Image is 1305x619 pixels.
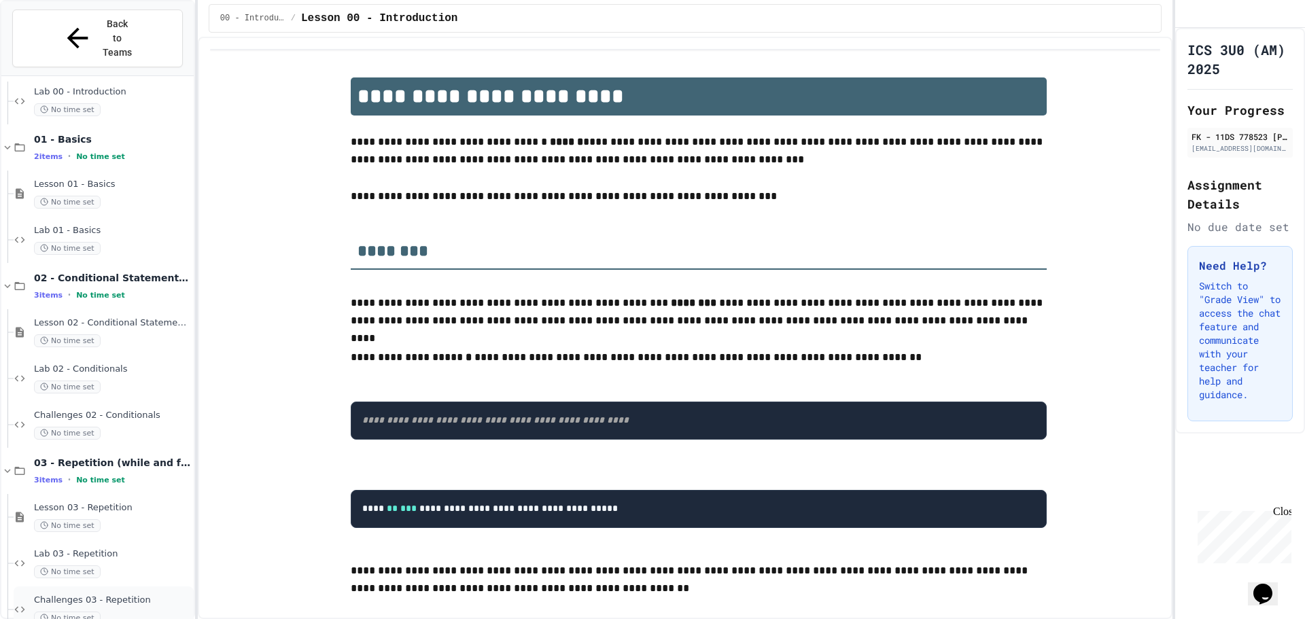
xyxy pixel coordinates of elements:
[1187,101,1293,120] h2: Your Progress
[34,364,191,375] span: Lab 02 - Conditionals
[12,10,183,67] button: Back to Teams
[34,427,101,440] span: No time set
[34,595,191,606] span: Challenges 03 - Repetition
[34,502,191,514] span: Lesson 03 - Repetition
[34,548,191,560] span: Lab 03 - Repetition
[34,334,101,347] span: No time set
[291,13,296,24] span: /
[68,151,71,162] span: •
[68,474,71,485] span: •
[34,476,63,484] span: 3 items
[34,152,63,161] span: 2 items
[1199,279,1281,402] p: Switch to "Grade View" to access the chat feature and communicate with your teacher for help and ...
[34,242,101,255] span: No time set
[34,519,101,532] span: No time set
[68,289,71,300] span: •
[34,103,101,116] span: No time set
[1191,143,1289,154] div: [EMAIL_ADDRESS][DOMAIN_NAME]
[76,291,125,300] span: No time set
[34,457,191,469] span: 03 - Repetition (while and for)
[34,272,191,284] span: 02 - Conditional Statements (if)
[301,10,457,26] span: Lesson 00 - Introduction
[1248,565,1291,605] iframe: chat widget
[34,381,101,393] span: No time set
[34,225,191,236] span: Lab 01 - Basics
[34,86,191,98] span: Lab 00 - Introduction
[5,5,94,86] div: Chat with us now!Close
[34,565,101,578] span: No time set
[220,13,285,24] span: 00 - Introduction
[1191,130,1289,143] div: FK - 11DS 778523 [PERSON_NAME] SS
[76,476,125,484] span: No time set
[34,410,191,421] span: Challenges 02 - Conditionals
[1187,175,1293,213] h2: Assignment Details
[76,152,125,161] span: No time set
[34,196,101,209] span: No time set
[1199,258,1281,274] h3: Need Help?
[1187,219,1293,235] div: No due date set
[34,317,191,329] span: Lesson 02 - Conditional Statements (if)
[101,17,133,60] span: Back to Teams
[1192,506,1291,563] iframe: chat widget
[34,133,191,145] span: 01 - Basics
[34,179,191,190] span: Lesson 01 - Basics
[34,291,63,300] span: 3 items
[1187,40,1293,78] h1: ICS 3U0 (AM) 2025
